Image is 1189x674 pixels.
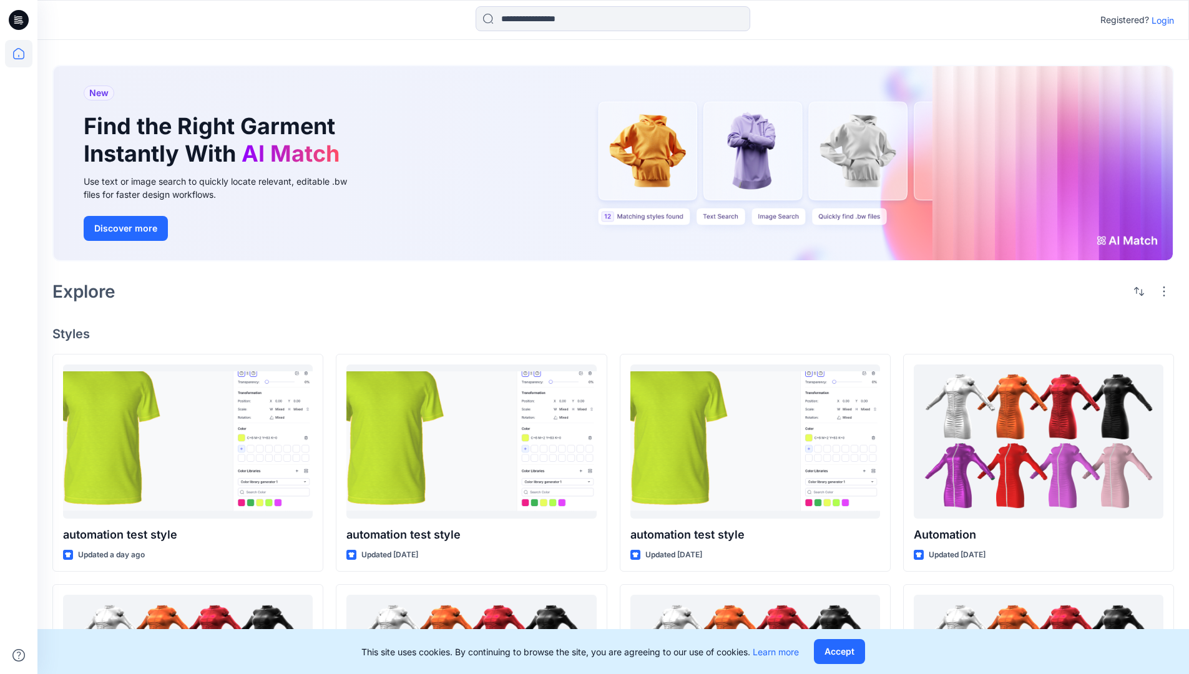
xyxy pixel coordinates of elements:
[630,364,880,519] a: automation test style
[914,526,1163,544] p: Automation
[814,639,865,664] button: Accept
[346,526,596,544] p: automation test style
[753,647,799,657] a: Learn more
[242,140,340,167] span: AI Match
[645,549,702,562] p: Updated [DATE]
[52,326,1174,341] h4: Styles
[63,364,313,519] a: automation test style
[89,85,109,100] span: New
[63,526,313,544] p: automation test style
[1100,12,1149,27] p: Registered?
[84,216,168,241] button: Discover more
[361,549,418,562] p: Updated [DATE]
[84,113,346,167] h1: Find the Right Garment Instantly With
[346,364,596,519] a: automation test style
[1152,14,1174,27] p: Login
[361,645,799,658] p: This site uses cookies. By continuing to browse the site, you are agreeing to our use of cookies.
[914,364,1163,519] a: Automation
[84,175,365,201] div: Use text or image search to quickly locate relevant, editable .bw files for faster design workflows.
[630,526,880,544] p: automation test style
[52,281,115,301] h2: Explore
[78,549,145,562] p: Updated a day ago
[929,549,986,562] p: Updated [DATE]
